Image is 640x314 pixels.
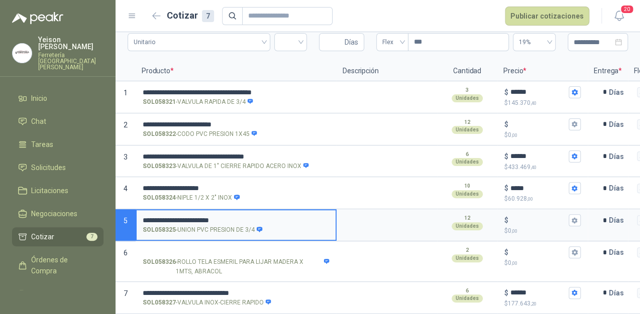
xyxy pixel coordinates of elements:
p: $ [504,215,508,226]
button: $$433.469,40 [569,150,581,163]
span: Días [345,34,358,51]
input: $$0,00 [510,120,567,128]
span: ,40 [530,165,537,170]
p: $ [504,151,508,162]
span: 0 [508,227,517,234]
p: 12 [464,214,470,222]
strong: SOL058327 [143,298,176,307]
p: - VALVULA RAPIDA DE 3/4 [143,97,254,107]
strong: SOL058321 [143,97,176,107]
p: $ [504,87,508,98]
span: 0 [508,259,517,266]
span: 4 [124,185,128,193]
a: Tareas [12,135,103,154]
p: Días [609,146,628,167]
span: Chat [31,116,46,127]
span: 145.370 [508,99,537,106]
button: $$0,00 [569,246,581,258]
p: $ [504,247,508,258]
strong: SOL058323 [143,162,176,171]
input: $$145.370,40 [510,88,567,96]
span: 177.643 [508,300,537,307]
span: Remisiones [31,288,68,299]
p: $ [504,130,581,140]
p: $ [504,258,581,268]
p: $ [504,163,581,172]
div: Unidades [452,254,483,262]
button: $$145.370,40 [569,86,581,98]
p: Días [609,283,628,303]
span: Flex [382,35,402,50]
span: 60.928 [508,195,533,202]
a: Licitaciones [12,181,103,200]
span: ,00 [511,132,517,138]
p: Descripción [337,61,437,81]
strong: SOL058326 [143,257,176,276]
button: 20 [610,7,628,25]
p: - VALVULA INOX-CIERRE RAPIDO [143,298,272,307]
p: Precio [497,61,588,81]
p: 3 [466,86,469,94]
p: $ [504,226,581,236]
span: ,00 [511,228,517,234]
p: $ [504,299,581,308]
input: SOL058324-NIPLE 1/2 X 2" INOX [143,185,330,192]
p: Días [609,178,628,198]
a: Chat [12,112,103,131]
p: Días [609,114,628,134]
p: Días [609,242,628,262]
input: SOL058321-VALVULA RAPIDA DE 3/4 [143,89,330,96]
input: $$433.469,40 [510,152,567,160]
span: ,40 [530,100,537,106]
p: $ [504,119,508,130]
span: Cotizar [31,231,54,242]
h2: Cotizar [167,9,214,23]
span: Unitario [134,35,264,50]
div: 7 [202,10,214,22]
span: ,00 [511,260,517,266]
a: Solicitudes [12,158,103,177]
strong: SOL058325 [143,225,176,235]
p: - CODO PVC PRESION 1X45 [143,129,258,139]
p: 6 [466,287,469,295]
button: $$177.643,20 [569,287,581,299]
p: 12 [464,118,470,126]
span: Tareas [31,139,53,150]
span: Inicio [31,93,47,104]
a: Negociaciones [12,204,103,223]
span: 7 [124,289,128,297]
a: Remisiones [12,284,103,303]
input: SOL058323-VALVULA DE 1" CIERRE RAPIDO ACERO INOX [143,153,330,161]
p: $ [504,98,581,108]
p: $ [504,183,508,194]
span: Órdenes de Compra [31,254,94,276]
input: $$0,00 [510,249,567,256]
button: $$0,00 [569,118,581,130]
p: $ [504,287,508,298]
input: SOL058327-VALVULA INOX-CIERRE RAPIDO [143,289,330,297]
span: 20 [620,5,634,14]
div: Unidades [452,126,483,134]
span: 0 [508,131,517,138]
span: ,20 [530,301,537,306]
span: 1 [124,89,128,97]
div: Unidades [452,94,483,102]
button: $$60.928,00 [569,182,581,194]
a: Órdenes de Compra [12,250,103,280]
p: Entrega [588,61,628,81]
button: Publicar cotizaciones [505,7,589,26]
span: 433.469 [508,164,537,171]
span: 7 [86,233,97,241]
input: $$177.643,20 [510,289,567,296]
p: 6 [466,150,469,159]
strong: SOL058324 [143,193,176,203]
img: Logo peakr [12,12,63,24]
input: SOL058326-ROLLO TELA ESMERIL PARA LIJAR MADERA X 1MTS, ABRACOL [143,249,330,256]
input: $$0,00 [510,217,567,224]
p: Cantidad [437,61,497,81]
p: $ [504,194,581,204]
span: 3 [124,153,128,161]
p: Días [609,210,628,230]
span: Solicitudes [31,162,66,173]
span: Negociaciones [31,208,77,219]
